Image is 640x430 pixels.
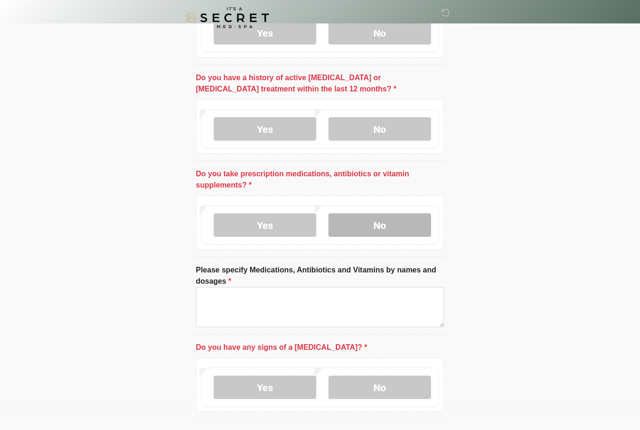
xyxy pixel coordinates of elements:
label: No [328,117,431,141]
label: Do you have a history of active [MEDICAL_DATA] or [MEDICAL_DATA] treatment within the last 12 mon... [196,72,444,95]
label: Yes [214,213,316,237]
label: Yes [214,117,316,141]
label: Do you take prescription medications, antibiotics or vitamin supplements? [196,168,444,191]
img: It's A Secret Med Spa Logo [186,7,269,28]
label: No [328,376,431,399]
label: No [328,213,431,237]
label: Yes [214,376,316,399]
label: Please specify Medications, Antibiotics and Vitamins by names and dosages [196,264,444,287]
label: Do you have any signs of a [MEDICAL_DATA]? [196,342,367,353]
